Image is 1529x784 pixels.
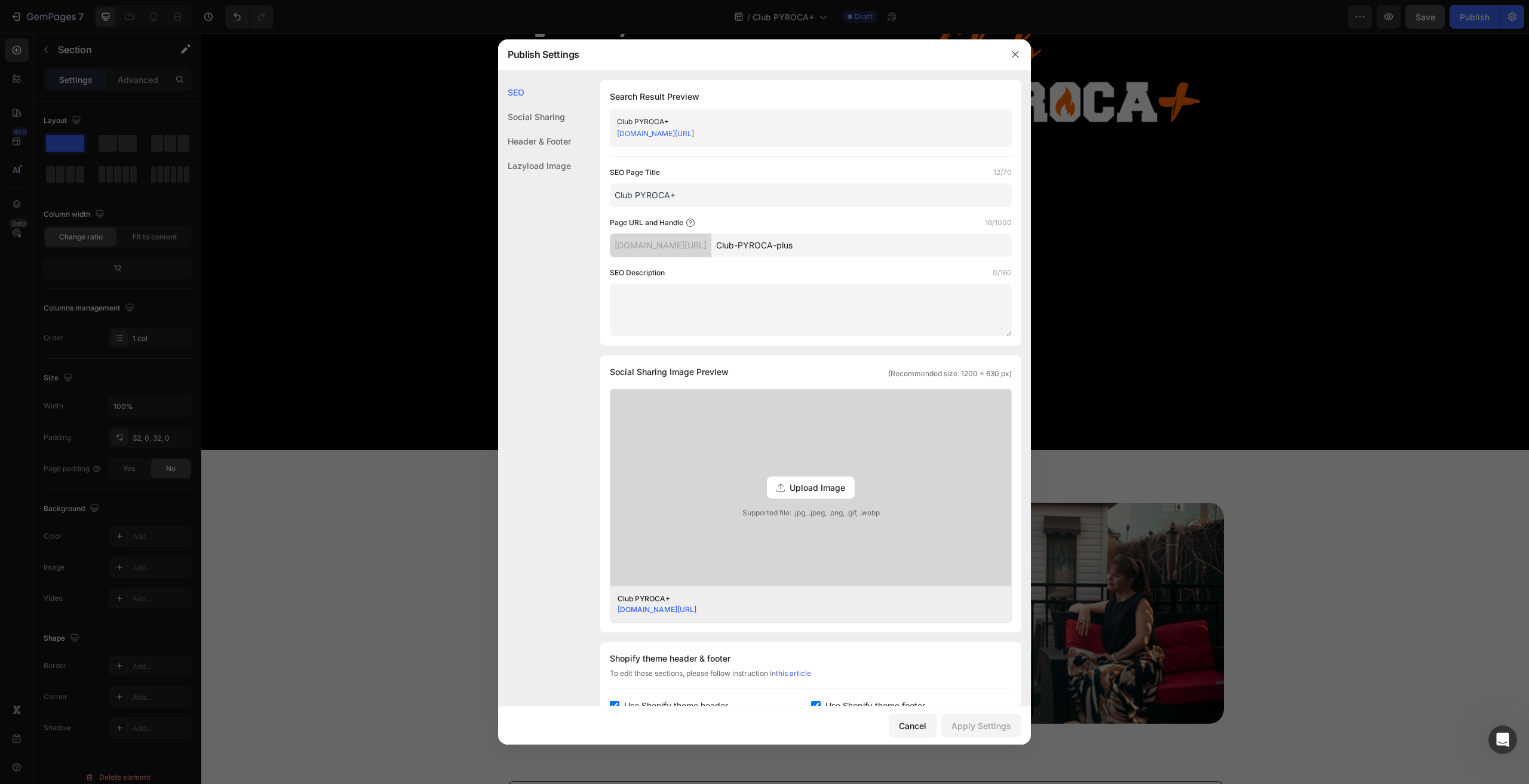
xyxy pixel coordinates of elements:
[610,365,729,379] span: Social Sharing Image Preview
[210,5,231,26] div: Fermer
[10,292,229,328] div: PYROCA dit…
[10,94,100,173] div: thumbs up
[385,120,465,131] strong: Rejoindre le Club
[10,174,126,200] div: It's great, it works well.
[75,30,229,57] div: using custom code html and css
[127,66,220,75] a: [URL][DOMAIN_NAME]
[182,209,229,235] div: thanks
[10,327,196,488] div: If that were everything for now, allow me to wrap up this chat. Thank you again for contactingGem...
[610,267,665,279] label: SEO Description
[10,174,229,210] div: Tina dit…
[790,481,845,494] span: Upload Image
[610,90,1012,104] h1: Search Result Preview
[85,38,220,50] div: using custom code html and css
[10,30,229,58] div: PYROCA dit…
[498,104,571,129] div: Social Sharing
[192,216,220,228] div: thanks
[169,292,229,318] div: no thanks
[307,619,653,688] p: Un Pyroca est conçu pour durer et créer des souvenirs inoubliables. Le Club Pyroca+ est né d'une ...
[610,217,683,229] label: Page URL and Handle
[610,183,1012,207] input: Title
[610,508,1011,518] span: Supported file: .jpg, .jpeg, .png, .gif, .webp
[610,233,711,257] div: [DOMAIN_NAME][URL]
[985,217,1012,229] label: 16/1000
[674,469,1023,690] img: gempages_538560205265306756-3d0acb49-b79c-45d2-aed1-fe5ff24ed019.png
[610,651,1012,666] div: Shopify theme header & footer
[899,720,926,732] div: Cancel
[711,233,1012,257] input: Handle
[825,699,925,713] span: Use Shopify theme footer
[498,80,571,104] div: SEO
[498,129,571,153] div: Header & Footer
[58,11,100,20] h1: Operator
[10,94,229,174] div: Tina dit…
[19,334,186,451] div: If that were everything for now, allow me to wrap up this chat. Thank you again for contacting su...
[776,669,811,678] a: this article
[19,252,186,275] div: Is there anything else we can help you with?
[8,5,30,27] button: go back
[103,359,153,368] b: GemPages
[19,108,91,165] div: thumbs up
[610,668,1012,689] div: To edit those sections, please follow instruction in
[618,594,985,604] div: Club PYROCA+
[993,167,1012,179] label: 12/70
[624,699,728,713] span: Use Shopify theme header
[34,7,53,26] img: Profile image for Operator
[315,113,536,140] button: <p><span style="color:#FFFFFF;"><strong>Rejoindre le Club</strong></span></p>
[941,714,1021,737] button: Apply Settings
[617,116,985,128] div: Club PYROCA+
[307,474,608,586] strong: Votre Chauffe-Terrasse est un Investissement. Protégez-le.
[498,153,571,178] div: Lazyload Image
[889,714,937,737] button: Cancel
[179,299,220,311] div: no thanks
[610,167,660,179] label: SEO Page Title
[10,58,229,94] div: PYROCA dit…
[951,720,1011,732] div: Apply Settings
[117,58,229,84] div: [URL][DOMAIN_NAME]
[187,5,210,27] button: Accueil
[10,209,229,245] div: PYROCA dit…
[888,368,1012,379] span: (Recommended size: 1200 x 630 px)
[617,129,694,138] a: [DOMAIN_NAME][URL]
[10,327,229,497] div: Tina dit…
[618,605,696,614] a: [DOMAIN_NAME][URL]
[316,54,584,97] p: Découvrez le Club Pyroca+, le programme VIP exclusif qui protège votre investissement, vous fait ...
[10,245,229,292] div: Tina dit…
[10,245,196,282] div: Is there anything else we can help you with?
[498,39,1000,70] div: Publish Settings
[1488,725,1517,754] iframe: Intercom live chat
[19,181,116,193] div: It's great, it works well.
[993,267,1012,279] label: 0/160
